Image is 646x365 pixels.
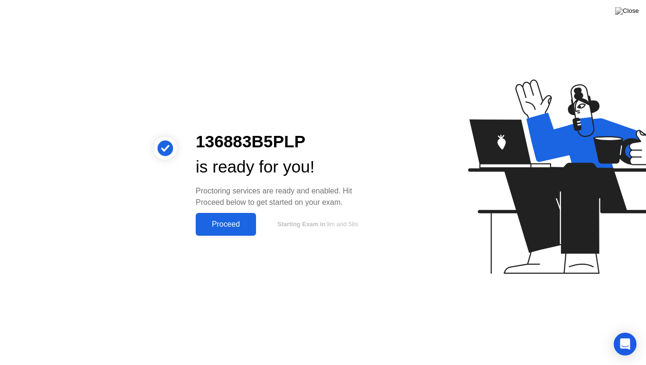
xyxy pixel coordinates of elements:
[199,220,253,229] div: Proceed
[326,221,358,228] span: 9m and 58s
[261,215,372,233] button: Starting Exam in9m and 58s
[614,333,636,355] div: Open Intercom Messenger
[196,185,372,208] div: Proctoring services are ready and enabled. Hit Proceed below to get started on your exam.
[196,129,372,154] div: 136883B5PLP
[615,7,639,15] img: Close
[196,213,256,236] button: Proceed
[196,154,372,180] div: is ready for you!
